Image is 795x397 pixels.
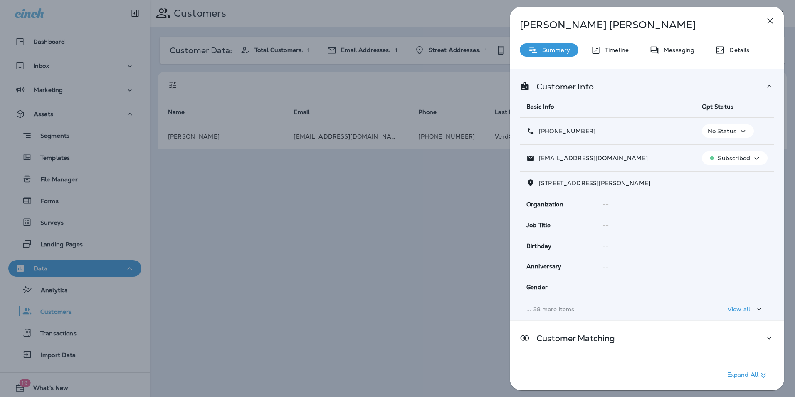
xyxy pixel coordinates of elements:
span: Opt Status [702,103,733,110]
button: Expand All [724,368,772,383]
p: Expand All [727,370,768,380]
p: Messaging [659,47,694,53]
p: Timeline [601,47,629,53]
button: Subscribed [702,151,768,165]
p: [PHONE_NUMBER] [535,128,595,134]
span: Gender [526,284,548,291]
button: View all [724,301,768,317]
span: -- [603,201,609,208]
span: Anniversary [526,263,562,270]
span: Job Title [526,222,551,229]
p: Subscribed [718,155,750,161]
button: No Status [702,124,754,138]
span: -- [603,242,609,250]
span: [STREET_ADDRESS][PERSON_NAME] [539,179,650,187]
p: Customer Matching [530,335,615,342]
span: -- [603,284,609,291]
span: -- [603,221,609,229]
p: Summary [538,47,570,53]
span: Birthday [526,243,551,250]
p: View all [728,306,750,313]
span: Basic Info [526,103,554,110]
p: Details [725,47,749,53]
p: Customer Info [530,83,594,90]
p: [EMAIL_ADDRESS][DOMAIN_NAME] [535,155,648,161]
span: Organization [526,201,563,208]
span: -- [603,263,609,270]
p: [PERSON_NAME] [PERSON_NAME] [520,19,747,31]
p: ... 38 more items [526,306,689,313]
p: No Status [708,128,736,134]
